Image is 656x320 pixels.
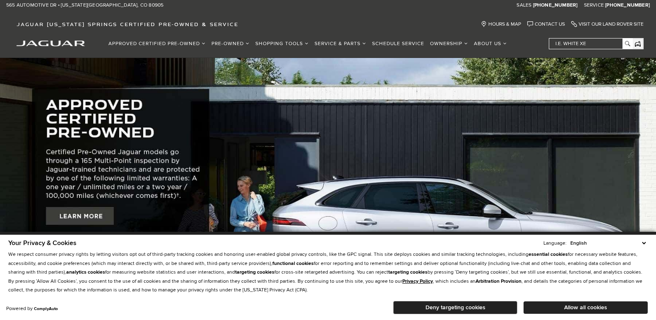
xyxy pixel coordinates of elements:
a: Service & Parts [312,36,369,51]
strong: analytics cookies [66,269,105,275]
div: Powered by [6,306,58,311]
div: Language: [543,241,567,246]
input: i.e. White XE [549,38,632,49]
a: Pre-Owned [209,36,252,51]
a: Jaguar [US_STATE] Springs Certified Pre-Owned & Service [12,21,243,27]
a: About Us [471,36,510,51]
a: Approved Certified Pre-Owned [106,36,209,51]
strong: Arbitration Provision [476,278,521,284]
a: Contact Us [527,21,565,27]
a: Schedule Service [369,36,427,51]
span: Service [584,2,604,8]
a: Hours & Map [481,21,521,27]
span: Sales [517,2,531,8]
img: Jaguar [17,41,85,46]
a: 565 Automotive Dr • [US_STATE][GEOGRAPHIC_DATA], CO 80905 [6,2,163,9]
a: [PHONE_NUMBER] [605,2,650,9]
select: Language Select [568,239,648,247]
span: Your Privacy & Cookies [8,239,77,247]
a: [PHONE_NUMBER] [533,2,578,9]
button: Allow all cookies [524,301,648,314]
strong: targeting cookies [235,269,274,275]
a: jaguar [17,39,85,46]
nav: Main Navigation [106,36,510,51]
a: ComplyAuto [34,306,58,311]
a: Ownership [427,36,471,51]
strong: functional cookies [272,260,314,267]
strong: targeting cookies [388,269,428,275]
p: We respect consumer privacy rights by letting visitors opt out of third-party tracking cookies an... [8,250,648,295]
a: Shopping Tools [252,36,312,51]
button: Deny targeting cookies [393,301,517,314]
span: Jaguar [US_STATE] Springs Certified Pre-Owned & Service [17,21,238,27]
strong: essential cookies [529,251,568,257]
a: Visit Our Land Rover Site [571,21,644,27]
a: Privacy Policy [402,278,433,284]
